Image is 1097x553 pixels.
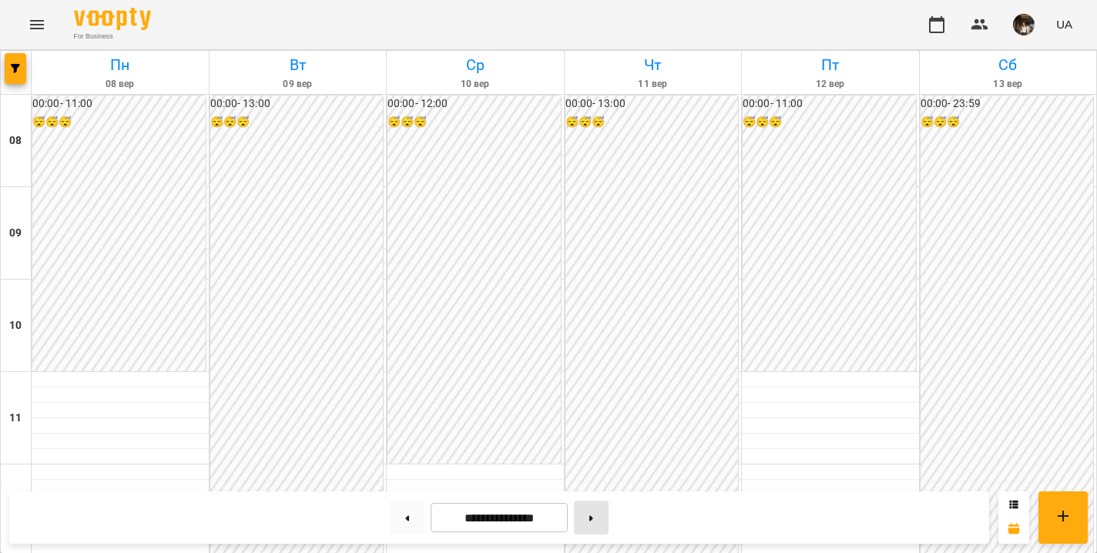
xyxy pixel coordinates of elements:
[567,77,740,92] h6: 11 вер
[389,77,562,92] h6: 10 вер
[9,410,22,427] h6: 11
[565,96,739,112] h6: 00:00 - 13:00
[743,114,916,131] h6: 😴😴😴
[9,225,22,242] h6: 09
[9,132,22,149] h6: 08
[74,8,151,30] img: Voopty Logo
[212,53,384,77] h6: Вт
[32,114,206,131] h6: 😴😴😴
[32,96,206,112] h6: 00:00 - 11:00
[1056,16,1072,32] span: UA
[1013,14,1035,35] img: 4bf5e9be0fd49c8e8c79a44e76c85ede.jpeg
[389,53,562,77] h6: Ср
[387,114,561,131] h6: 😴😴😴
[567,53,740,77] h6: Чт
[1050,10,1079,39] button: UA
[210,114,384,131] h6: 😴😴😴
[34,77,206,92] h6: 08 вер
[74,32,151,42] span: For Business
[210,96,384,112] h6: 00:00 - 13:00
[922,53,1095,77] h6: Сб
[34,53,206,77] h6: Пн
[743,96,916,112] h6: 00:00 - 11:00
[18,6,55,43] button: Menu
[921,96,1094,112] h6: 00:00 - 23:59
[212,77,384,92] h6: 09 вер
[744,77,917,92] h6: 12 вер
[387,96,561,112] h6: 00:00 - 12:00
[565,114,739,131] h6: 😴😴😴
[744,53,917,77] h6: Пт
[922,77,1095,92] h6: 13 вер
[9,317,22,334] h6: 10
[921,114,1094,131] h6: 😴😴😴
